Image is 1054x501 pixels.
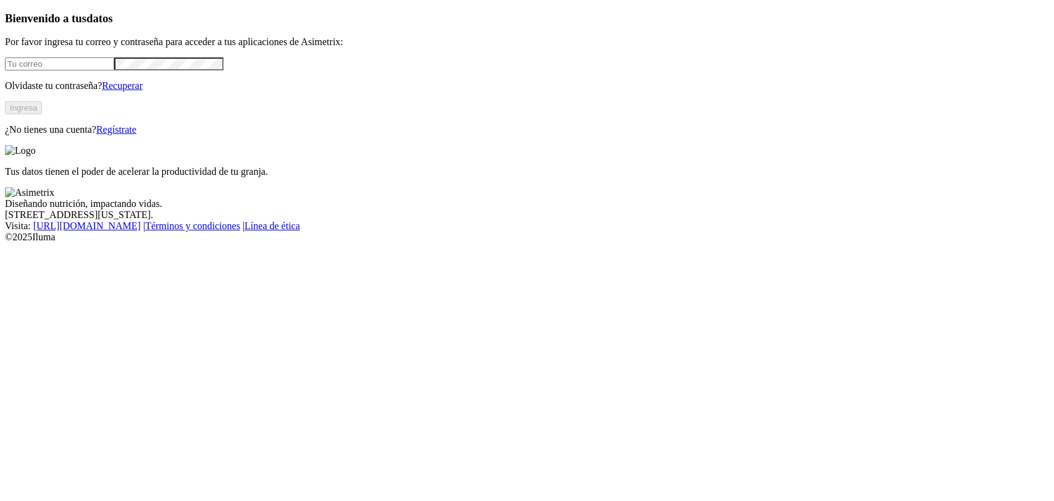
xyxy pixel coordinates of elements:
p: Por favor ingresa tu correo y contraseña para acceder a tus aplicaciones de Asimetrix: [5,36,1049,48]
span: datos [86,12,113,25]
div: Diseñando nutrición, impactando vidas. [5,198,1049,209]
img: Asimetrix [5,187,54,198]
a: Recuperar [102,80,143,91]
input: Tu correo [5,57,114,70]
div: Visita : | | [5,221,1049,232]
a: Línea de ética [245,221,300,231]
div: © 2025 Iluma [5,232,1049,243]
p: Olvidaste tu contraseña? [5,80,1049,91]
a: Términos y condiciones [145,221,240,231]
img: Logo [5,145,36,156]
div: [STREET_ADDRESS][US_STATE]. [5,209,1049,221]
a: [URL][DOMAIN_NAME] [33,221,141,231]
h3: Bienvenido a tus [5,12,1049,25]
button: Ingresa [5,101,42,114]
a: Regístrate [96,124,136,135]
p: Tus datos tienen el poder de acelerar la productividad de tu granja. [5,166,1049,177]
p: ¿No tienes una cuenta? [5,124,1049,135]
